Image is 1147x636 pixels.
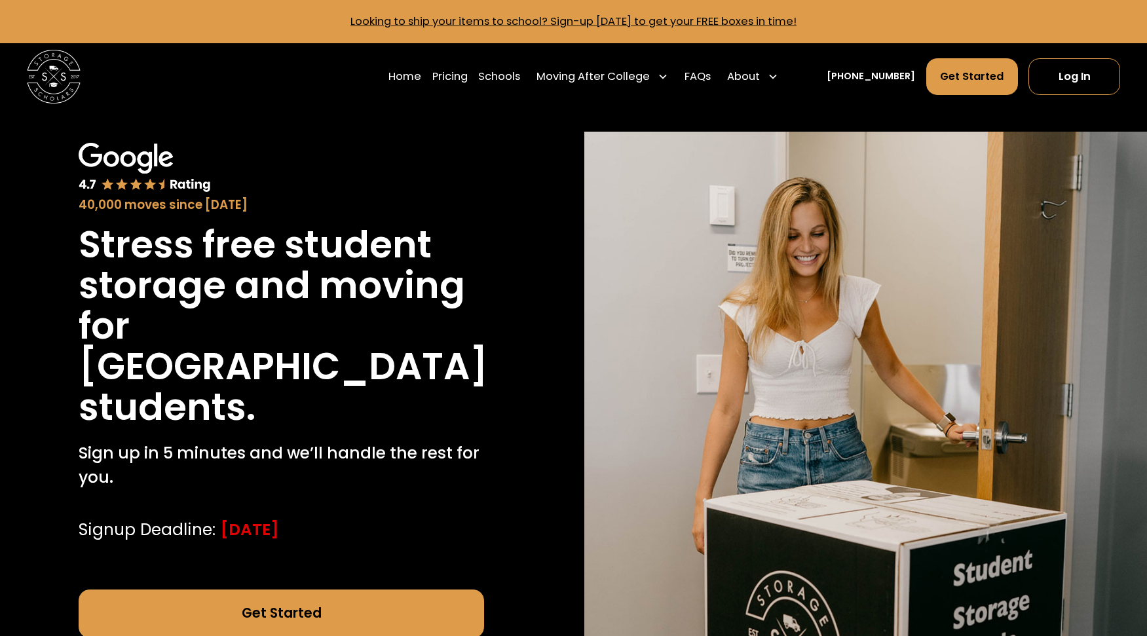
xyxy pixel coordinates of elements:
h1: Stress free student storage and moving for [79,225,484,346]
a: Schools [478,58,520,96]
div: [DATE] [221,518,279,542]
a: Home [388,58,421,96]
h1: students. [79,387,255,428]
img: Google 4.7 star rating [79,143,210,193]
p: Sign up in 5 minutes and we’ll handle the rest for you. [79,441,484,490]
div: Moving After College [536,69,650,85]
a: Log In [1028,58,1120,94]
a: Get Started [926,58,1018,94]
div: 40,000 moves since [DATE] [79,196,484,214]
a: FAQs [685,58,711,96]
div: Signup Deadline: [79,518,216,542]
img: Storage Scholars main logo [27,50,81,103]
div: About [727,69,760,85]
div: Moving After College [531,58,674,96]
div: About [722,58,784,96]
h1: [GEOGRAPHIC_DATA] [79,346,488,387]
a: [PHONE_NUMBER] [827,69,915,84]
a: Pricing [432,58,468,96]
a: Looking to ship your items to school? Sign-up [DATE] to get your FREE boxes in time! [350,14,797,29]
